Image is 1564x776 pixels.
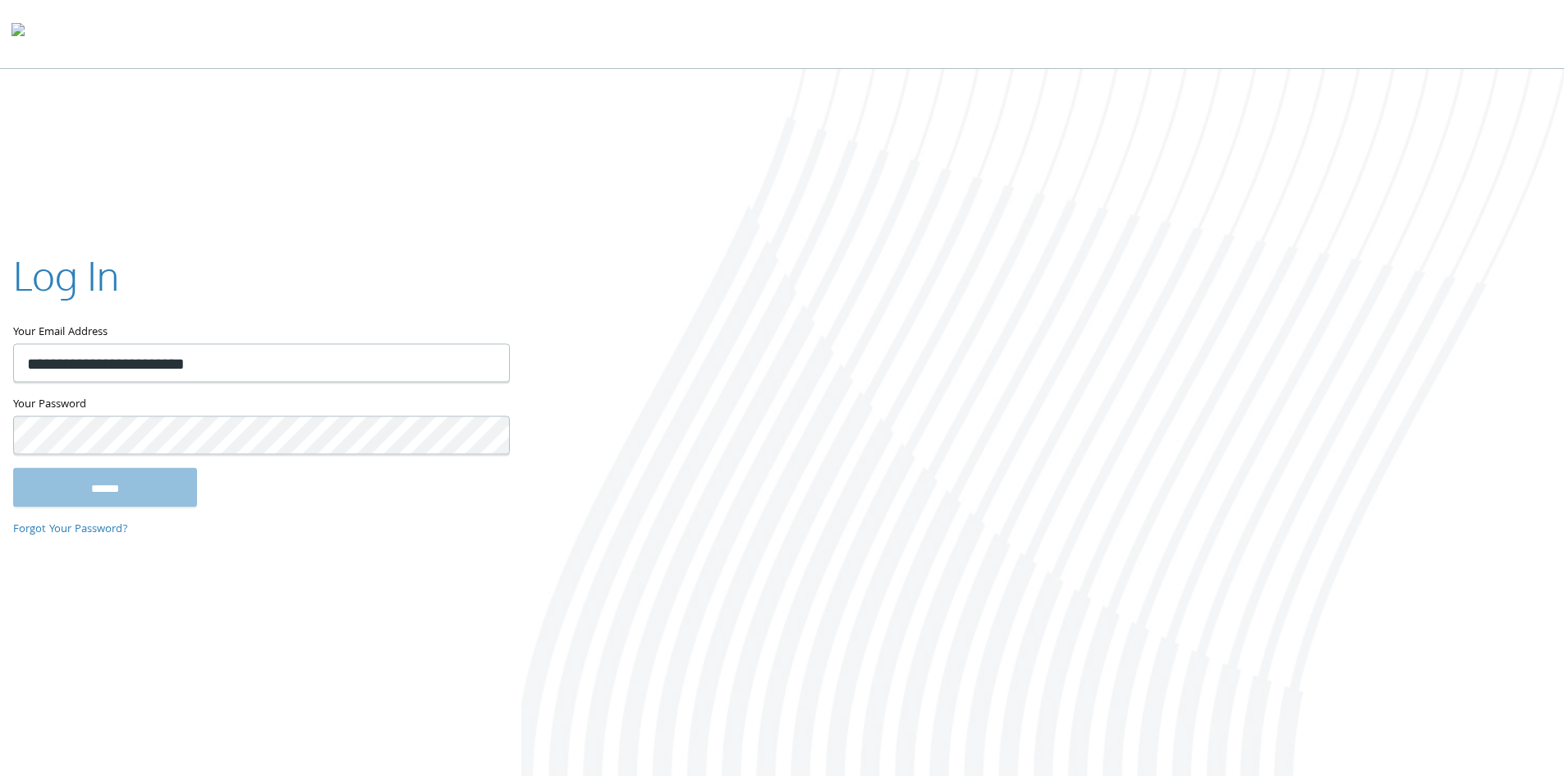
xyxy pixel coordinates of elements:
[13,521,128,539] a: Forgot Your Password?
[11,17,25,50] img: todyl-logo-dark.svg
[13,248,119,303] h2: Log In
[13,395,508,416] label: Your Password
[477,353,497,373] keeper-lock: Open Keeper Popup
[477,425,497,445] keeper-lock: Open Keeper Popup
